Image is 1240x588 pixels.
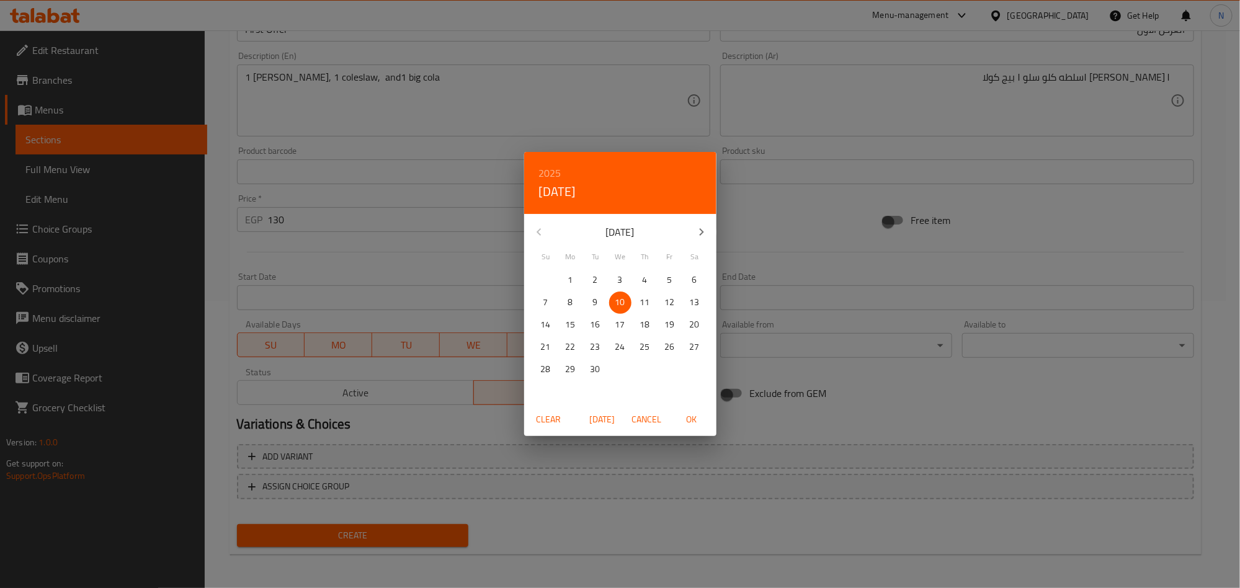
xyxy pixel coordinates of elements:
[684,336,706,359] button: 27
[634,314,656,336] button: 18
[659,292,681,314] button: 12
[634,251,656,262] span: Th
[535,314,557,336] button: 14
[541,339,551,355] p: 21
[539,182,576,202] button: [DATE]
[640,339,650,355] p: 25
[543,295,548,310] p: 7
[618,272,623,288] p: 3
[632,412,662,427] span: Cancel
[640,295,650,310] p: 11
[568,272,573,288] p: 1
[591,362,600,377] p: 30
[684,269,706,292] button: 6
[584,314,607,336] button: 16
[665,317,675,332] p: 19
[684,251,706,262] span: Sa
[615,317,625,332] p: 17
[672,408,711,431] button: OK
[593,295,598,310] p: 9
[591,317,600,332] p: 16
[684,314,706,336] button: 20
[535,292,557,314] button: 7
[568,295,573,310] p: 8
[615,339,625,355] p: 24
[634,269,656,292] button: 4
[690,295,700,310] p: 13
[634,336,656,359] button: 25
[690,339,700,355] p: 27
[584,359,607,381] button: 30
[627,408,667,431] button: Cancel
[554,225,687,239] p: [DATE]
[609,292,631,314] button: 10
[566,317,576,332] p: 15
[667,272,672,288] p: 5
[584,251,607,262] span: Tu
[684,292,706,314] button: 13
[535,359,557,381] button: 28
[609,314,631,336] button: 17
[634,292,656,314] button: 11
[659,251,681,262] span: Fr
[609,336,631,359] button: 24
[659,336,681,359] button: 26
[640,317,650,332] p: 18
[566,339,576,355] p: 22
[560,336,582,359] button: 22
[677,412,707,427] span: OK
[534,412,564,427] span: Clear
[584,292,607,314] button: 9
[535,251,557,262] span: Su
[584,269,607,292] button: 2
[659,314,681,336] button: 19
[535,336,557,359] button: 21
[541,362,551,377] p: 28
[609,251,631,262] span: We
[541,317,551,332] p: 14
[643,272,648,288] p: 4
[615,295,625,310] p: 10
[591,339,600,355] p: 23
[609,269,631,292] button: 3
[690,317,700,332] p: 20
[665,339,675,355] p: 26
[539,164,561,182] button: 2025
[584,336,607,359] button: 23
[665,295,675,310] p: 12
[582,408,622,431] button: [DATE]
[560,314,582,336] button: 15
[659,269,681,292] button: 5
[560,251,582,262] span: Mo
[593,272,598,288] p: 2
[566,362,576,377] p: 29
[560,359,582,381] button: 29
[529,408,569,431] button: Clear
[692,272,697,288] p: 6
[587,412,617,427] span: [DATE]
[560,292,582,314] button: 8
[560,269,582,292] button: 1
